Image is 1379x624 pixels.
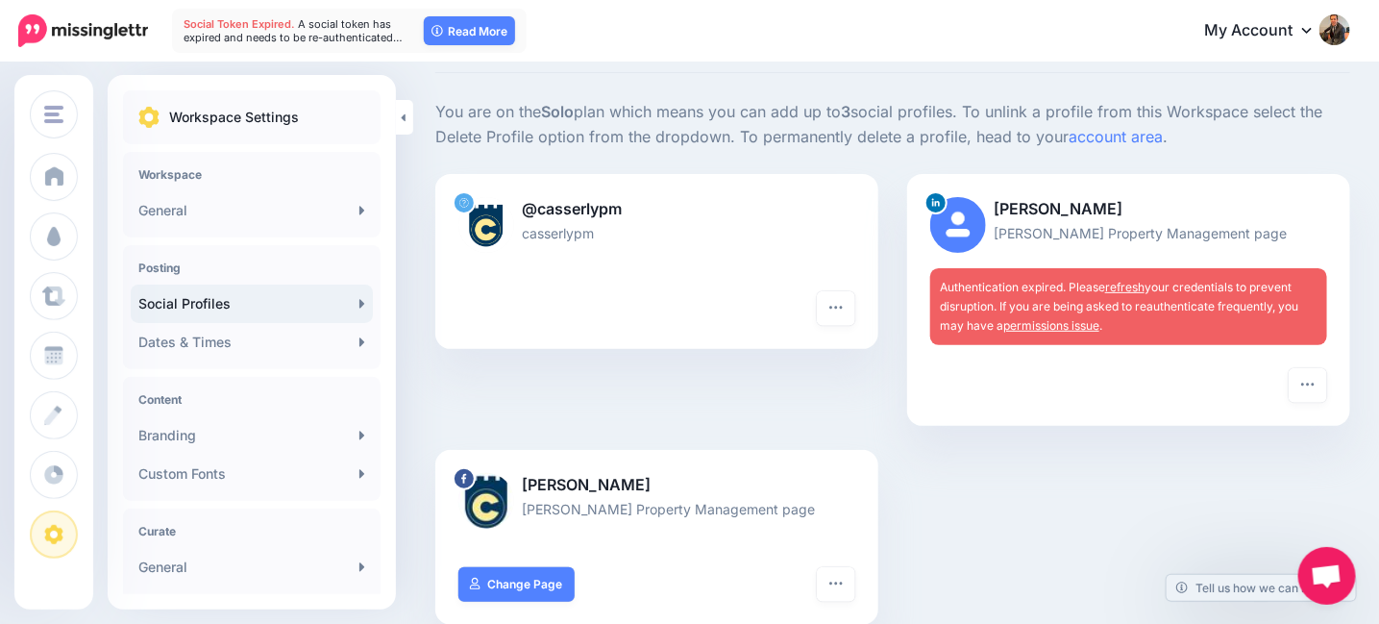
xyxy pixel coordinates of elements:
[184,17,295,31] span: Social Token Expired.
[424,16,515,45] a: Read More
[31,50,46,65] img: website_grey.svg
[131,191,373,230] a: General
[138,392,365,407] h4: Content
[1167,575,1356,601] a: Tell us how we can improve
[1105,280,1145,294] a: refresh
[131,285,373,323] a: Social Profiles
[131,416,373,455] a: Branding
[44,106,63,123] img: menu.png
[458,222,855,244] p: casserlypm
[930,197,1327,222] p: [PERSON_NAME]
[1003,318,1099,333] a: permissions issue
[131,455,373,493] a: Custom Fonts
[184,17,403,44] span: A social token has expired and needs to be re-authenticated…
[458,498,855,520] p: [PERSON_NAME] Property Management page
[54,31,94,46] div: v 4.0.24
[131,548,373,587] a: General
[138,261,365,275] h4: Posting
[1298,547,1356,605] a: Open chat
[18,14,148,47] img: Missinglettr
[194,112,209,127] img: tab_keywords_by_traffic_grey.svg
[50,50,211,65] div: Domain: [DOMAIN_NAME]
[940,280,1298,333] span: Authentication expired. Please your credentials to prevent disruption. If you are being asked to ...
[77,113,172,126] div: Domain Overview
[138,524,365,538] h4: Curate
[930,222,1327,244] p: [PERSON_NAME] Property Management page
[541,102,574,121] b: Solo
[458,197,514,253] img: QWsZO6Fz-80907.jpg
[1185,8,1350,55] a: My Account
[138,167,365,182] h4: Workspace
[458,473,855,498] p: [PERSON_NAME]
[458,567,575,602] a: Change Page
[458,473,514,529] img: 243908753_239319678210683_4494170486070540910_n-bsa139979.jpg
[138,107,160,128] img: settings.png
[1069,127,1163,146] a: account area
[131,323,373,362] a: Dates & Times
[215,113,317,126] div: Keywords by Traffic
[930,197,986,253] img: user_default_image.png
[435,100,1350,150] p: You are on the plan which means you can add up to social profiles. To unlink a profile from this ...
[169,106,299,129] p: Workspace Settings
[31,31,46,46] img: logo_orange.svg
[56,112,71,127] img: tab_domain_overview_orange.svg
[458,197,855,222] p: @casserlypm
[841,102,850,121] b: 3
